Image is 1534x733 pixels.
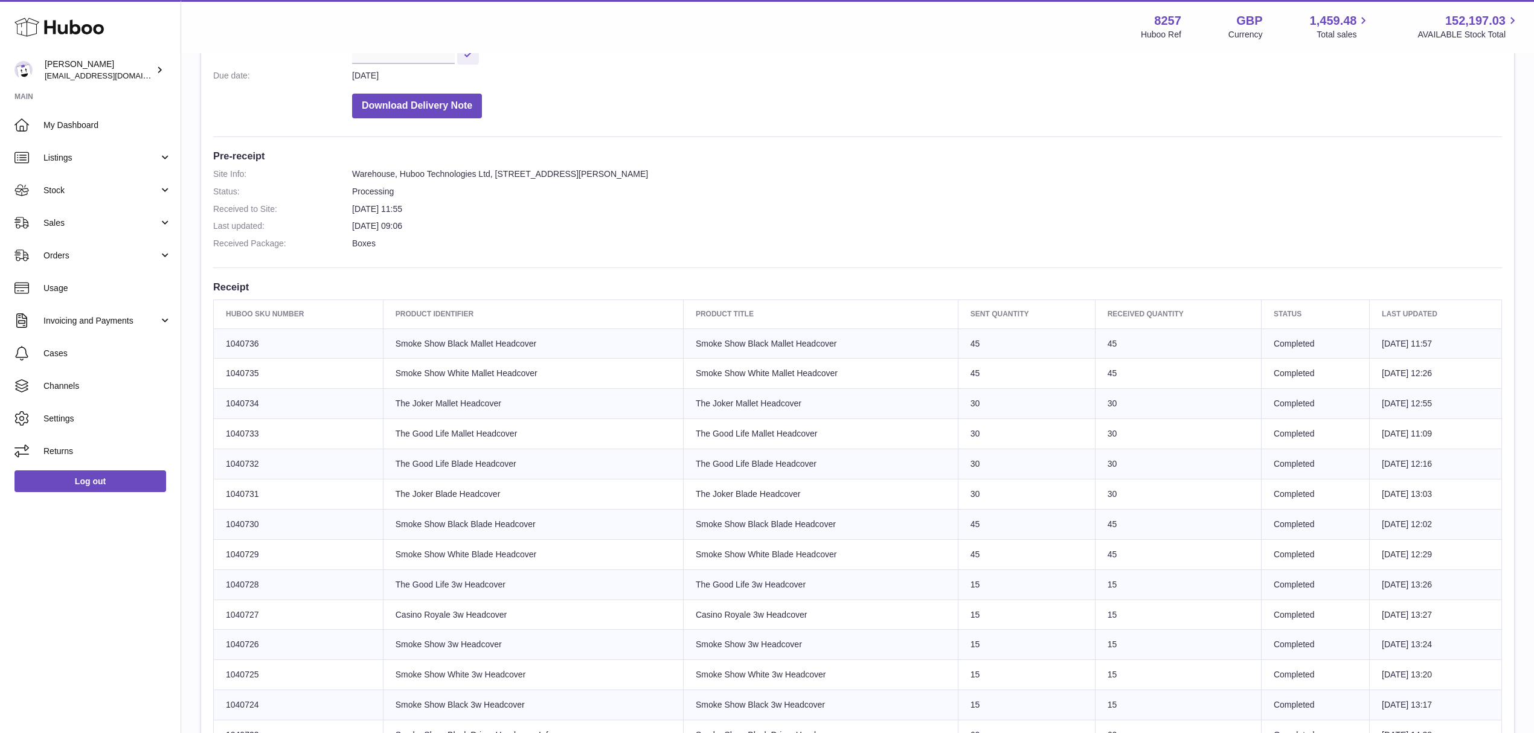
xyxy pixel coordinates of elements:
[214,419,383,449] td: 1040733
[958,690,1095,720] td: 15
[958,660,1095,690] td: 15
[43,283,172,294] span: Usage
[1095,359,1261,389] td: 45
[213,43,352,64] dt: Tracking:
[958,539,1095,569] td: 45
[383,539,683,569] td: Smoke Show White Blade Headcover
[213,203,352,215] dt: Received to Site:
[383,690,683,720] td: Smoke Show Black 3w Headcover
[1095,389,1261,419] td: 30
[683,509,958,539] td: Smoke Show Black Blade Headcover
[213,280,1502,293] h3: Receipt
[14,61,33,79] img: don@skinsgolf.com
[383,300,683,328] th: Product Identifier
[45,59,153,82] div: [PERSON_NAME]
[1236,13,1262,29] strong: GBP
[1261,630,1369,660] td: Completed
[1370,328,1502,359] td: [DATE] 11:57
[43,120,172,131] span: My Dashboard
[1261,479,1369,509] td: Completed
[383,509,683,539] td: Smoke Show Black Blade Headcover
[1095,419,1261,449] td: 30
[383,359,683,389] td: Smoke Show White Mallet Headcover
[352,186,1502,197] dd: Processing
[383,630,683,660] td: Smoke Show 3w Headcover
[1261,660,1369,690] td: Completed
[1417,29,1520,40] span: AVAILABLE Stock Total
[1095,690,1261,720] td: 15
[683,389,958,419] td: The Joker Mallet Headcover
[958,449,1095,479] td: 30
[958,300,1095,328] th: Sent Quantity
[352,203,1502,215] dd: [DATE] 11:55
[213,220,352,232] dt: Last updated:
[383,600,683,630] td: Casino Royale 3w Headcover
[1095,328,1261,359] td: 45
[1370,449,1502,479] td: [DATE] 12:16
[214,359,383,389] td: 1040735
[958,328,1095,359] td: 45
[43,413,172,424] span: Settings
[683,419,958,449] td: The Good Life Mallet Headcover
[214,690,383,720] td: 1040724
[683,660,958,690] td: Smoke Show White 3w Headcover
[383,660,683,690] td: Smoke Show White 3w Headcover
[683,630,958,660] td: Smoke Show 3w Headcover
[214,449,383,479] td: 1040732
[1417,13,1520,40] a: 152,197.03 AVAILABLE Stock Total
[958,389,1095,419] td: 30
[1261,569,1369,600] td: Completed
[214,660,383,690] td: 1040725
[1095,449,1261,479] td: 30
[214,630,383,660] td: 1040726
[214,600,383,630] td: 1040727
[383,419,683,449] td: The Good Life Mallet Headcover
[352,70,1502,82] dd: [DATE]
[683,328,958,359] td: Smoke Show Black Mallet Headcover
[383,569,683,600] td: The Good Life 3w Headcover
[1095,509,1261,539] td: 45
[1154,13,1181,29] strong: 8257
[43,152,159,164] span: Listings
[1370,359,1502,389] td: [DATE] 12:26
[352,238,1502,249] dd: Boxes
[1261,539,1369,569] td: Completed
[352,94,482,118] button: Download Delivery Note
[958,359,1095,389] td: 45
[1370,690,1502,720] td: [DATE] 13:17
[214,300,383,328] th: Huboo SKU Number
[1261,600,1369,630] td: Completed
[14,470,166,492] a: Log out
[43,217,159,229] span: Sales
[1261,328,1369,359] td: Completed
[1310,13,1371,40] a: 1,459.48 Total sales
[43,446,172,457] span: Returns
[1095,660,1261,690] td: 15
[213,238,352,249] dt: Received Package:
[383,449,683,479] td: The Good Life Blade Headcover
[214,569,383,600] td: 1040728
[1370,389,1502,419] td: [DATE] 12:55
[1370,630,1502,660] td: [DATE] 13:24
[352,168,1502,180] dd: Warehouse, Huboo Technologies Ltd, [STREET_ADDRESS][PERSON_NAME]
[383,479,683,509] td: The Joker Blade Headcover
[214,479,383,509] td: 1040731
[1095,539,1261,569] td: 45
[45,71,178,80] span: [EMAIL_ADDRESS][DOMAIN_NAME]
[1141,29,1181,40] div: Huboo Ref
[958,630,1095,660] td: 15
[1261,389,1369,419] td: Completed
[1370,539,1502,569] td: [DATE] 12:29
[213,70,352,82] dt: Due date:
[213,149,1502,162] h3: Pre-receipt
[958,509,1095,539] td: 45
[352,220,1502,232] dd: [DATE] 09:06
[1095,569,1261,600] td: 15
[1370,479,1502,509] td: [DATE] 13:03
[683,300,958,328] th: Product title
[1370,600,1502,630] td: [DATE] 13:27
[1261,690,1369,720] td: Completed
[43,380,172,392] span: Channels
[683,600,958,630] td: Casino Royale 3w Headcover
[1445,13,1506,29] span: 152,197.03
